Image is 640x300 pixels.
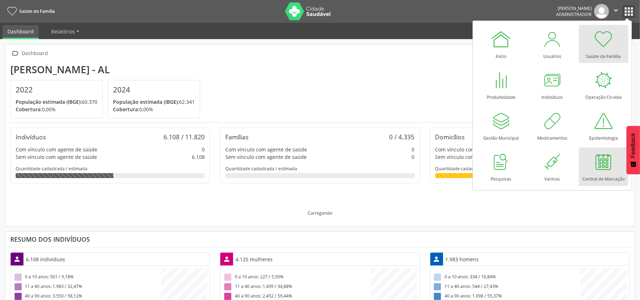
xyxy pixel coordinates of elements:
div: 0 a 10 anos: 227 / 5,50% [223,272,371,282]
div: 4.125 mulheres [233,253,275,266]
div: 0 [202,146,205,153]
a: Saúde da Família [579,25,628,63]
h4: 2022 [16,85,97,94]
a: Indivíduos [528,66,577,104]
a: Saúde da Família [5,5,55,17]
button: Feedback - Mostrar pesquisa [626,126,640,174]
a: Central de Marcação [579,148,628,186]
a: Medicamentos [528,107,577,145]
a: Epidemiologia [579,107,628,145]
span: Saúde da Família [19,8,55,14]
div: Resumo dos indivíduos [10,235,630,243]
a: Produtividade [477,66,526,104]
p: 62.341 [113,98,195,106]
div: Indivíduos [16,133,46,141]
div: Quantidade cadastrada / estimada [16,166,205,172]
a: Dashboard [2,25,39,39]
div: 0 / 4.335 [389,133,415,141]
a: Relatórios [46,25,84,38]
div: Dashboard [21,48,49,59]
div: Sem vínculo com agente de saúde [16,153,97,161]
div: Quantidade cadastrada / estimada [435,166,624,172]
div: 1.983 homens [443,253,482,266]
div: Com vínculo com agente de saúde [225,146,307,153]
a: Usuários [528,25,577,63]
a:  Dashboard [10,48,49,59]
p: 0,00% [113,106,195,113]
h4: 2024 [113,85,195,94]
div: Famílias [225,133,248,141]
div: Com vínculo com agente de saúde [435,146,517,153]
div: Sem vínculo com agente de saúde [435,153,517,161]
div: 11 a 40 anos: 544 / 27,43% [433,282,581,291]
span: Cobertura: [113,106,139,113]
div: 0 a 10 anos: 334 / 16,84% [433,272,581,282]
a: Início [477,25,526,63]
div: 6.108 [192,153,205,161]
div: 6.108 / 11.820 [163,133,205,141]
i: person [433,255,441,263]
span: População estimada (IBGE): [113,98,179,105]
div: 0 a 10 anos: 561 / 9,18% [13,272,161,282]
div: 0 [412,153,415,161]
i:  [612,6,620,14]
span: Feedback [630,133,636,158]
a: Pesquisas [477,148,526,186]
button: apps [623,5,635,18]
div: 11 a 40 anos: 1.983 / 32,47% [13,282,161,291]
span: População estimada (IBGE): [16,98,82,105]
div: 6.108 indivíduos [23,253,68,266]
div: Sem vínculo com agente de saúde [225,153,307,161]
img: img [594,4,609,19]
button:  [609,4,623,19]
i: person [13,255,21,263]
i:  [10,48,21,59]
div: 11 a 40 anos: 1.439 / 34,88% [223,282,371,291]
i: person [223,255,231,263]
div: Carregando [308,210,332,216]
div: Com vínculo com agente de saúde [16,146,97,153]
a: Operação Co-vida [579,66,628,104]
span: Relatórios [51,28,75,35]
p: 0,00% [16,106,97,113]
div: 0 [412,146,415,153]
a: Vacinas [528,148,577,186]
span: Administrador [556,11,592,17]
div: [PERSON_NAME] [556,5,592,11]
div: [PERSON_NAME] - AL [10,64,205,75]
div: Domicílios [435,133,465,141]
a: Gestão Municipal [477,107,526,145]
div: Quantidade cadastrada / estimada [225,166,414,172]
p: 60.370 [16,98,97,106]
span: Cobertura: [16,106,42,113]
